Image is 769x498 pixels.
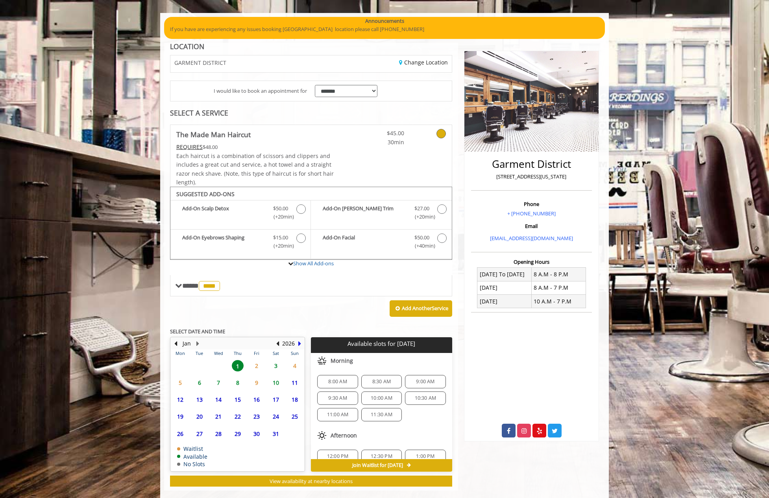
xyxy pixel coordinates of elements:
[315,233,447,252] label: Add-On Facial
[247,374,266,391] td: Select day9
[317,375,358,388] div: 8:00 AM
[213,394,224,405] span: 14
[182,233,265,250] b: Add-On Eyebrows Shaping
[170,328,225,335] b: SELECT DATE AND TIME
[213,411,224,422] span: 21
[209,349,228,357] th: Wed
[285,349,305,357] th: Sun
[213,428,224,439] span: 28
[228,357,247,374] td: Select day1
[323,233,406,250] b: Add-On Facial
[190,349,209,357] th: Tue
[269,242,292,250] span: (+20min )
[172,339,179,348] button: Previous Month
[270,377,282,388] span: 10
[266,391,285,408] td: Select day17
[473,173,590,181] p: [STREET_ADDRESS][US_STATE]
[247,408,266,425] td: Select day23
[414,204,429,213] span: $27.00
[477,268,532,281] td: [DATE] To [DATE]
[194,377,205,388] span: 6
[416,453,434,459] span: 1:00 PM
[473,223,590,229] h3: Email
[171,349,190,357] th: Mon
[315,204,447,223] label: Add-On Beard Trim
[171,408,190,425] td: Select day19
[477,281,532,294] td: [DATE]
[361,375,402,388] div: 8:30 AM
[209,408,228,425] td: Select day21
[289,394,301,405] span: 18
[194,339,201,348] button: Next Month
[266,357,285,374] td: Select day3
[170,476,452,487] button: View availability at nearby locations
[190,408,209,425] td: Select day20
[282,339,295,348] button: 2026
[194,394,205,405] span: 13
[361,391,402,405] div: 10:00 AM
[170,42,204,51] b: LOCATION
[273,233,288,242] span: $15.00
[170,187,452,260] div: The Made Man Haircut Add-onS
[328,395,347,401] span: 9:30 AM
[213,377,224,388] span: 7
[331,432,357,439] span: Afternoon
[247,349,266,357] th: Fri
[194,411,205,422] span: 20
[171,391,190,408] td: Select day12
[228,374,247,391] td: Select day8
[371,453,392,459] span: 12:30 PM
[414,233,429,242] span: $50.00
[507,210,556,217] a: + [PHONE_NUMBER]
[285,391,305,408] td: Select day18
[471,259,592,265] h3: Opening Hours
[209,391,228,408] td: Select day14
[266,374,285,391] td: Select day10
[405,450,446,463] div: 1:00 PM
[317,431,327,440] img: afternoon slots
[410,242,433,250] span: (+40min )
[314,340,449,347] p: Available slots for [DATE]
[270,478,353,485] span: View availability at nearby locations
[270,428,282,439] span: 31
[317,450,358,463] div: 12:00 PM
[228,349,247,357] th: Thu
[247,357,266,374] td: Select day2
[171,374,190,391] td: Select day5
[194,428,205,439] span: 27
[371,395,392,401] span: 10:00 AM
[331,358,353,364] span: Morning
[296,339,303,348] button: Next Year
[232,377,244,388] span: 8
[477,295,532,308] td: [DATE]
[365,17,404,25] b: Announcements
[182,204,265,221] b: Add-On Scalp Detox
[361,450,402,463] div: 12:30 PM
[490,235,573,242] a: [EMAIL_ADDRESS][DOMAIN_NAME]
[232,411,244,422] span: 22
[317,408,358,421] div: 11:00 AM
[177,461,207,467] td: No Slots
[177,454,207,459] td: Available
[531,281,586,294] td: 8 A.M - 7 P.M
[361,408,402,421] div: 11:30 AM
[176,143,335,151] div: $48.00
[327,453,349,459] span: 12:00 PM
[317,391,358,405] div: 9:30 AM
[176,190,235,198] b: SUGGESTED ADD-ONS
[371,412,392,418] span: 11:30 AM
[190,391,209,408] td: Select day13
[390,300,452,317] button: Add AnotherService
[174,394,186,405] span: 12
[174,233,307,252] label: Add-On Eyebrows Shaping
[358,129,404,138] span: $45.00
[190,374,209,391] td: Select day6
[473,158,590,170] h2: Garment District
[209,374,228,391] td: Select day7
[171,425,190,442] td: Select day26
[410,213,433,221] span: (+20min )
[232,360,244,371] span: 1
[251,428,262,439] span: 30
[358,138,404,147] span: 30min
[323,204,406,221] b: Add-On [PERSON_NAME] Trim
